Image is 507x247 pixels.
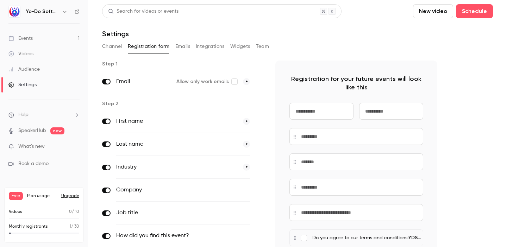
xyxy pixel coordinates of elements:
div: Settings [8,81,37,88]
p: / 10 [69,209,79,215]
p: Registration for your future events will look like this [289,75,423,91]
span: What's new [18,143,45,150]
label: Last name [116,140,237,148]
button: New video [413,4,453,18]
p: Do you agree to our terms and conditions: ? [312,234,423,242]
img: Yo-Do Software [9,6,20,17]
label: Job title [116,209,221,217]
label: Industry [116,163,237,171]
h1: Settings [102,30,129,38]
button: Integrations [196,41,225,52]
label: First name [116,117,237,126]
span: Book a demo [18,160,49,167]
label: Allow only work emails [176,78,237,85]
li: help-dropdown-opener [8,111,80,119]
button: Emails [175,41,190,52]
span: 1 [70,224,71,229]
button: Schedule [456,4,493,18]
label: Email [116,77,171,86]
span: 0 [69,210,72,214]
button: Widgets [230,41,250,52]
div: Search for videos or events [108,8,179,15]
p: Step 2 [102,100,264,107]
button: Channel [102,41,122,52]
span: Help [18,111,29,119]
span: Plan usage [27,193,57,199]
p: / 30 [70,223,79,230]
span: Free [9,192,23,200]
div: Audience [8,66,40,73]
label: Company [116,186,221,194]
button: Registration form [128,41,170,52]
label: How did you find this event? [116,232,221,240]
p: Videos [9,209,22,215]
a: YDSC Webinar Privacy Policy.docx [408,235,488,241]
button: Upgrade [61,193,79,199]
a: SpeakerHub [18,127,46,134]
p: Monthly registrants [9,223,48,230]
div: Videos [8,50,33,57]
div: Events [8,35,33,42]
button: Team [256,41,269,52]
p: Step 1 [102,61,264,68]
h6: Yo-Do Software [26,8,59,15]
span: new [50,127,64,134]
